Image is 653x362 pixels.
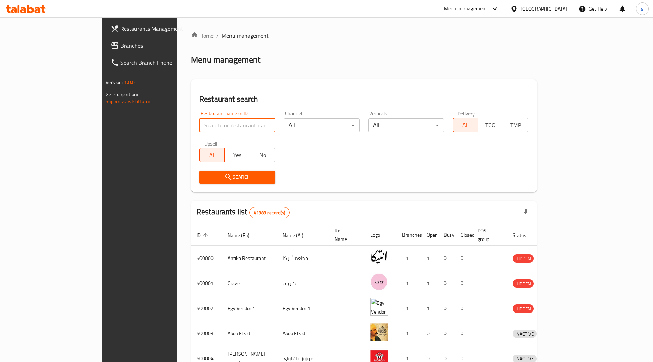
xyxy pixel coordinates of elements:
[106,97,150,106] a: Support.OpsPlatform
[222,246,277,271] td: Antika Restaurant
[222,31,269,40] span: Menu management
[222,321,277,346] td: Abou El sid
[199,148,225,162] button: All
[421,246,438,271] td: 1
[641,5,643,13] span: s
[396,296,421,321] td: 1
[105,54,211,71] a: Search Branch Phone
[284,118,360,132] div: All
[478,226,498,243] span: POS group
[455,321,472,346] td: 0
[513,330,537,338] span: INACTIVE
[421,321,438,346] td: 0
[277,271,329,296] td: كرييف
[370,273,388,291] img: Crave
[478,118,503,132] button: TGO
[197,207,290,218] h2: Restaurants list
[120,41,205,50] span: Branches
[438,246,455,271] td: 0
[455,271,472,296] td: 0
[396,321,421,346] td: 1
[199,94,528,105] h2: Restaurant search
[370,298,388,316] img: Egy Vendor 1
[513,231,535,239] span: Status
[197,231,210,239] span: ID
[205,173,270,182] span: Search
[506,120,526,130] span: TMP
[396,246,421,271] td: 1
[249,207,290,218] div: Total records count
[513,254,534,263] div: HIDDEN
[370,248,388,266] img: Antika Restaurant
[228,231,259,239] span: Name (En)
[106,78,123,87] span: Version:
[503,118,528,132] button: TMP
[335,226,356,243] span: Ref. Name
[222,296,277,321] td: Egy Vendor 1
[456,120,475,130] span: All
[421,296,438,321] td: 1
[228,150,247,160] span: Yes
[365,224,396,246] th: Logo
[120,58,205,67] span: Search Branch Phone
[191,31,537,40] nav: breadcrumb
[513,305,534,313] span: HIDDEN
[438,321,455,346] td: 0
[224,148,250,162] button: Yes
[396,271,421,296] td: 1
[199,118,275,132] input: Search for restaurant name or ID..
[455,296,472,321] td: 0
[199,171,275,184] button: Search
[250,148,275,162] button: No
[106,90,138,99] span: Get support on:
[438,296,455,321] td: 0
[120,24,205,33] span: Restaurants Management
[513,279,534,288] div: HIDDEN
[453,118,478,132] button: All
[438,224,455,246] th: Busy
[455,246,472,271] td: 0
[105,20,211,37] a: Restaurants Management
[191,54,260,65] h2: Menu management
[438,271,455,296] td: 0
[421,271,438,296] td: 1
[203,150,222,160] span: All
[105,37,211,54] a: Branches
[455,224,472,246] th: Closed
[513,255,534,263] span: HIDDEN
[253,150,272,160] span: No
[277,296,329,321] td: Egy Vendor 1
[457,111,475,116] label: Delivery
[513,280,534,288] span: HIDDEN
[396,224,421,246] th: Branches
[222,271,277,296] td: Crave
[368,118,444,132] div: All
[444,5,487,13] div: Menu-management
[277,321,329,346] td: Abou El sid
[277,246,329,271] td: مطعم أنتيكا
[421,224,438,246] th: Open
[250,209,289,216] span: 41383 record(s)
[513,304,534,313] div: HIDDEN
[521,5,567,13] div: [GEOGRAPHIC_DATA]
[216,31,219,40] li: /
[481,120,500,130] span: TGO
[204,141,217,146] label: Upsell
[283,231,313,239] span: Name (Ar)
[517,204,534,221] div: Export file
[124,78,135,87] span: 1.0.0
[370,323,388,341] img: Abou El sid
